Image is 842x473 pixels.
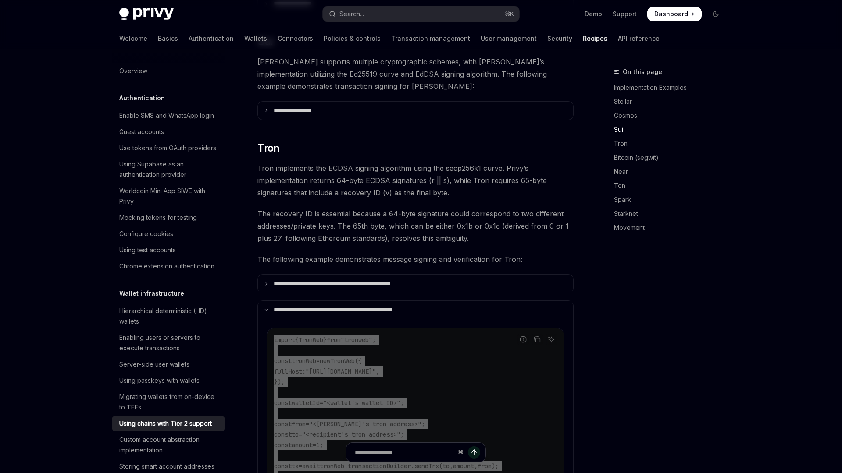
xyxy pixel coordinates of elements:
[306,367,376,375] span: "[URL][DOMAIN_NAME]"
[112,140,225,156] a: Use tokens from OAuth providers
[306,420,309,428] span: =
[112,183,225,209] a: Worldcoin Mini App SIWE with Privy
[309,420,421,428] span: "<[PERSON_NAME]'s tron address>"
[355,443,454,462] input: Ask a question...
[320,357,330,365] span: new
[323,336,327,344] span: }
[112,108,225,124] a: Enable SMS and WhatsApp login
[119,418,212,429] div: Using chains with Tier 2 support
[614,165,730,179] a: Near
[614,221,730,235] a: Movement
[274,378,285,386] span: });
[119,159,219,180] div: Using Supabase as an authentication provider
[292,357,316,365] span: tronWeb
[585,10,602,18] a: Demo
[257,208,574,244] span: The recovery ID is essential because a 64-byte signature could correspond to two different addres...
[119,245,176,255] div: Using test accounts
[330,357,355,365] span: TronWeb
[244,28,267,49] a: Wallets
[614,179,730,193] a: Ton
[505,11,514,18] span: ⌘ K
[400,431,404,438] span: ;
[158,28,178,49] a: Basics
[400,399,404,407] span: ;
[189,28,234,49] a: Authentication
[299,431,302,438] span: =
[341,336,372,344] span: "tronweb"
[119,127,164,137] div: Guest accounts
[112,258,225,274] a: Chrome extension authentication
[292,399,320,407] span: walletId
[119,375,200,386] div: Using passkeys with wallets
[323,399,400,407] span: "<wallet's wallet ID>"
[654,10,688,18] span: Dashboard
[274,357,292,365] span: const
[119,186,219,207] div: Worldcoin Mini App SIWE with Privy
[257,162,574,199] span: Tron implements the ECDSA signing algorithm using the secp256k1 curve. Privy’s implementation ret...
[613,10,637,18] a: Support
[274,420,292,428] span: const
[468,446,480,459] button: Send message
[274,431,292,438] span: const
[324,28,381,49] a: Policies & controls
[119,66,147,76] div: Overview
[302,431,400,438] span: "<recipient's tron address>"
[614,81,730,95] a: Implementation Examples
[583,28,607,49] a: Recipes
[532,334,543,345] button: Copy the contents from the code block
[323,6,519,22] button: Open search
[274,399,292,407] span: const
[119,392,219,413] div: Migrating wallets from on-device to TEEs
[112,416,225,431] a: Using chains with Tier 2 support
[709,7,723,21] button: Toggle dark mode
[614,193,730,207] a: Spark
[119,229,173,239] div: Configure cookies
[278,28,313,49] a: Connectors
[421,420,425,428] span: ;
[112,124,225,140] a: Guest accounts
[119,261,214,272] div: Chrome extension authentication
[295,336,299,344] span: {
[112,357,225,372] a: Server-side user wallets
[618,28,660,49] a: API reference
[119,110,214,121] div: Enable SMS and WhatsApp login
[292,431,299,438] span: to
[119,461,214,472] div: Storing smart account addresses
[119,28,147,49] a: Welcome
[372,336,376,344] span: ;
[339,9,364,19] div: Search...
[119,8,174,20] img: dark logo
[257,253,574,265] span: The following example demonstrates message signing and verification for Tron:
[614,123,730,137] a: Sui
[274,367,306,375] span: fullHost:
[119,359,189,370] div: Server-side user wallets
[274,336,295,344] span: import
[614,151,730,165] a: Bitcoin (segwit)
[112,330,225,356] a: Enabling users or servers to execute transactions
[614,95,730,109] a: Stellar
[316,357,320,365] span: =
[112,210,225,226] a: Mocking tokens for testing
[292,420,306,428] span: from
[119,332,219,353] div: Enabling users or servers to execute transactions
[119,434,219,455] div: Custom account abstraction implementation
[355,357,362,365] span: ({
[119,93,165,103] h5: Authentication
[112,432,225,458] a: Custom account abstraction implementation
[112,373,225,388] a: Using passkeys with wallets
[112,63,225,79] a: Overview
[481,28,537,49] a: User management
[623,67,662,77] span: On this page
[546,334,557,345] button: Ask AI
[547,28,572,49] a: Security
[257,56,574,92] span: [PERSON_NAME] supports multiple cryptographic schemes, with [PERSON_NAME]’s implementation utiliz...
[112,303,225,329] a: Hierarchical deterministic (HD) wallets
[112,242,225,258] a: Using test accounts
[376,367,379,375] span: ,
[614,109,730,123] a: Cosmos
[119,288,184,299] h5: Wallet infrastructure
[299,336,323,344] span: TronWeb
[517,334,529,345] button: Report incorrect code
[320,399,323,407] span: =
[327,336,341,344] span: from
